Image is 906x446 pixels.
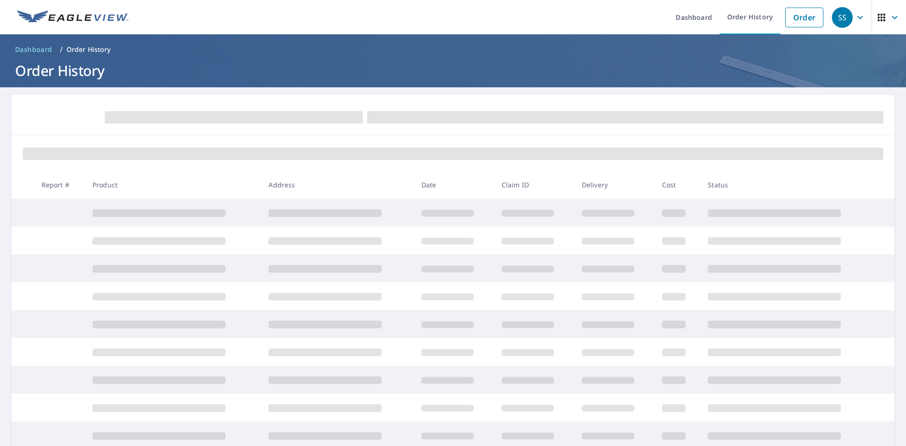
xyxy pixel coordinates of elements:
[85,171,261,199] th: Product
[654,171,701,199] th: Cost
[11,61,895,80] h1: Order History
[785,8,823,27] a: Order
[832,7,853,28] div: SS
[494,171,574,199] th: Claim ID
[67,45,111,54] p: Order History
[11,42,895,57] nav: breadcrumb
[700,171,877,199] th: Status
[60,44,63,55] li: /
[261,171,413,199] th: Address
[574,171,654,199] th: Delivery
[15,45,52,54] span: Dashboard
[34,171,85,199] th: Report #
[17,10,128,25] img: EV Logo
[11,42,56,57] a: Dashboard
[414,171,494,199] th: Date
